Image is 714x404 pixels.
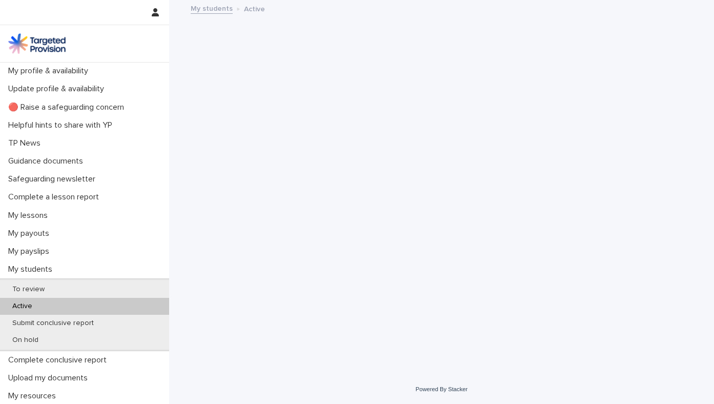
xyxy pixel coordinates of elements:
p: On hold [4,336,47,345]
p: Helpful hints to share with YP [4,120,120,130]
p: My resources [4,391,64,401]
p: Guidance documents [4,156,91,166]
img: M5nRWzHhSzIhMunXDL62 [8,33,66,54]
a: Powered By Stacker [416,386,467,392]
p: My payouts [4,229,57,238]
p: 🔴 Raise a safeguarding concern [4,103,132,112]
p: My profile & availability [4,66,96,76]
p: My students [4,265,60,274]
p: Upload my documents [4,373,96,383]
p: Active [244,3,265,14]
p: My payslips [4,247,57,256]
p: Safeguarding newsletter [4,174,104,184]
p: Active [4,302,40,311]
p: Submit conclusive report [4,319,102,328]
p: Update profile & availability [4,84,112,94]
p: TP News [4,138,49,148]
p: Complete conclusive report [4,355,115,365]
p: Complete a lesson report [4,192,107,202]
p: To review [4,285,53,294]
p: My lessons [4,211,56,220]
a: My students [191,2,233,14]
